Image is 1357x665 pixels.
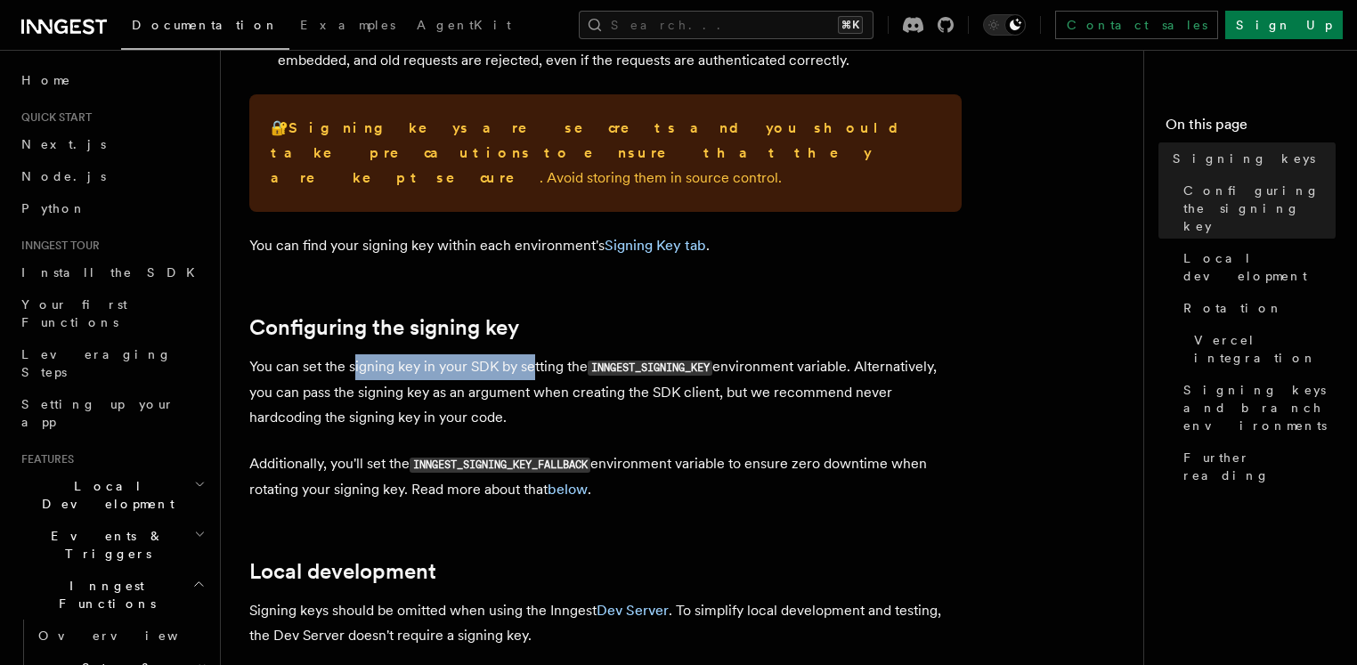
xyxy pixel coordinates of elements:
p: You can find your signing key within each environment's . [249,233,962,258]
p: Additionally, you'll set the environment variable to ensure zero downtime when rotating your sign... [249,451,962,502]
a: Sign Up [1225,11,1343,39]
span: Examples [300,18,395,32]
a: Further reading [1176,442,1336,491]
button: Local Development [14,470,209,520]
a: Next.js [14,128,209,160]
span: Your first Functions [21,297,127,329]
span: Signing keys and branch environments [1183,381,1336,434]
button: Toggle dark mode [983,14,1026,36]
a: AgentKit [406,5,522,48]
span: Documentation [132,18,279,32]
a: Examples [289,5,406,48]
a: Home [14,64,209,96]
kbd: ⌘K [838,16,863,34]
a: Dev Server [597,602,669,619]
span: Quick start [14,110,92,125]
button: Inngest Functions [14,570,209,620]
span: Overview [38,629,222,643]
span: Home [21,71,71,89]
a: Overview [31,620,209,652]
a: Local development [1176,242,1336,292]
span: Rotation [1183,299,1283,317]
a: Setting up your app [14,388,209,438]
span: Features [14,452,74,466]
span: Next.js [21,137,106,151]
a: Configuring the signing key [1176,174,1336,242]
a: Local development [249,559,436,584]
h4: On this page [1166,114,1336,142]
a: below [548,481,588,498]
a: Signing Key tab [605,237,706,254]
code: INNGEST_SIGNING_KEY [588,361,712,376]
strong: Signing keys are secrets and you should take precautions to ensure that they are kept secure [271,119,913,186]
span: Vercel integration [1194,331,1336,367]
span: Setting up your app [21,397,175,429]
span: Configuring the signing key [1183,182,1336,235]
p: Signing keys should be omitted when using the Inngest . To simplify local development and testing... [249,598,962,648]
a: Your first Functions [14,288,209,338]
span: Install the SDK [21,265,206,280]
a: Vercel integration [1187,324,1336,374]
span: Events & Triggers [14,527,194,563]
span: Local development [1183,249,1336,285]
span: Inngest tour [14,239,100,253]
span: Further reading [1183,449,1336,484]
a: Leveraging Steps [14,338,209,388]
span: Inngest Functions [14,577,192,612]
span: Python [21,201,86,215]
p: 🔐 . Avoid storing them in source control. [271,116,940,191]
a: Signing keys and branch environments [1176,374,1336,442]
a: Documentation [121,5,289,50]
code: INNGEST_SIGNING_KEY_FALLBACK [410,458,590,473]
button: Search...⌘K [579,11,874,39]
a: Install the SDK [14,256,209,288]
a: Configuring the signing key [249,315,519,340]
a: Node.js [14,160,209,192]
span: Local Development [14,477,194,513]
span: Signing keys [1173,150,1315,167]
a: Contact sales [1055,11,1218,39]
button: Events & Triggers [14,520,209,570]
a: Python [14,192,209,224]
a: Rotation [1176,292,1336,324]
p: You can set the signing key in your SDK by setting the environment variable. Alternatively, you c... [249,354,962,430]
a: Signing keys [1166,142,1336,174]
span: AgentKit [417,18,511,32]
span: Node.js [21,169,106,183]
span: Leveraging Steps [21,347,172,379]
